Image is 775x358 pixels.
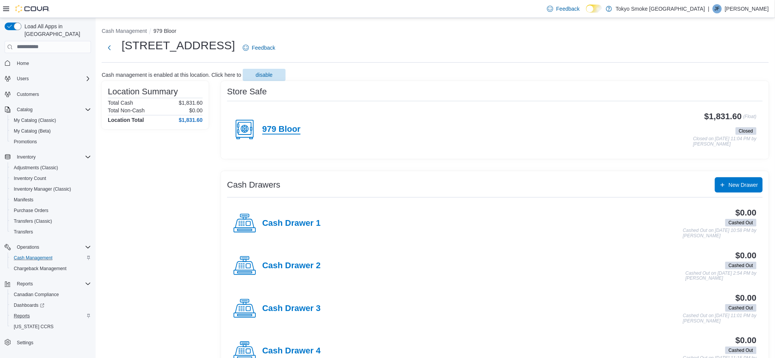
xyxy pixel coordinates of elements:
[8,289,94,300] button: Canadian Compliance
[729,262,753,269] span: Cashed Out
[725,4,769,13] p: [PERSON_NAME]
[11,163,61,172] a: Adjustments (Classic)
[736,293,757,303] h3: $0.00
[556,5,580,13] span: Feedback
[8,162,94,173] button: Adjustments (Classic)
[11,311,33,321] a: Reports
[262,346,321,356] h4: Cash Drawer 4
[693,136,757,147] p: Closed on [DATE] 11:04 PM by [PERSON_NAME]
[736,208,757,217] h3: $0.00
[736,127,757,135] span: Closed
[11,126,91,136] span: My Catalog (Beta)
[14,338,36,347] a: Settings
[14,279,36,288] button: Reports
[11,311,91,321] span: Reports
[725,347,757,354] span: Cashed Out
[725,304,757,312] span: Cashed Out
[14,89,91,99] span: Customers
[683,313,757,324] p: Cashed Out on [DATE] 11:01 PM by [PERSON_NAME]
[11,195,36,204] a: Manifests
[2,337,94,348] button: Settings
[11,163,91,172] span: Adjustments (Classic)
[11,227,91,237] span: Transfers
[108,107,145,113] h6: Total Non-Cash
[17,340,33,346] span: Settings
[715,4,720,13] span: JF
[227,87,267,96] h3: Store Safe
[14,292,59,298] span: Canadian Compliance
[8,253,94,263] button: Cash Management
[715,177,763,193] button: New Drawer
[8,321,94,332] button: [US_STATE] CCRS
[686,271,757,281] p: Cashed Out on [DATE] 2:54 PM by [PERSON_NAME]
[2,58,94,69] button: Home
[11,174,49,183] a: Inventory Count
[8,216,94,227] button: Transfers (Classic)
[683,228,757,238] p: Cashed Out on [DATE] 10:58 PM by [PERSON_NAME]
[736,251,757,260] h3: $0.00
[108,117,144,123] h4: Location Total
[108,100,133,106] h6: Total Cash
[102,28,147,34] button: Cash Management
[14,165,58,171] span: Adjustments (Classic)
[15,5,50,13] img: Cova
[14,117,56,123] span: My Catalog (Classic)
[11,290,62,299] a: Canadian Compliance
[8,194,94,205] button: Manifests
[8,263,94,274] button: Chargeback Management
[17,154,36,160] span: Inventory
[256,71,273,79] span: disable
[8,136,94,147] button: Promotions
[14,243,42,252] button: Operations
[14,324,54,330] span: [US_STATE] CCRS
[14,90,42,99] a: Customers
[17,107,32,113] span: Catalog
[2,242,94,253] button: Operations
[262,219,321,228] h4: Cash Drawer 1
[189,107,203,113] p: $0.00
[262,125,301,134] h4: 979 Bloor
[17,60,29,66] span: Home
[227,180,280,190] h3: Cash Drawers
[11,116,59,125] a: My Catalog (Classic)
[11,206,91,215] span: Purchase Orders
[14,139,37,145] span: Promotions
[2,89,94,100] button: Customers
[708,4,710,13] p: |
[102,40,117,55] button: Next
[2,152,94,162] button: Inventory
[8,184,94,194] button: Inventory Manager (Classic)
[725,262,757,269] span: Cashed Out
[14,74,32,83] button: Users
[11,217,91,226] span: Transfers (Classic)
[11,322,91,331] span: Washington CCRS
[17,76,29,82] span: Users
[14,313,30,319] span: Reports
[8,205,94,216] button: Purchase Orders
[17,91,39,97] span: Customers
[713,4,722,13] div: Jakob Ferry
[11,174,91,183] span: Inventory Count
[14,105,91,114] span: Catalog
[729,305,753,311] span: Cashed Out
[729,347,753,354] span: Cashed Out
[14,105,36,114] button: Catalog
[14,186,71,192] span: Inventory Manager (Classic)
[2,279,94,289] button: Reports
[616,4,705,13] p: Tokyo Smoke [GEOGRAPHIC_DATA]
[11,137,40,146] a: Promotions
[8,227,94,237] button: Transfers
[14,152,91,162] span: Inventory
[243,69,286,81] button: disable
[2,104,94,115] button: Catalog
[11,253,55,262] a: Cash Management
[21,23,91,38] span: Load All Apps in [GEOGRAPHIC_DATA]
[729,219,753,226] span: Cashed Out
[14,175,46,181] span: Inventory Count
[122,38,235,53] h1: [STREET_ADDRESS]
[2,73,94,84] button: Users
[11,322,57,331] a: [US_STATE] CCRS
[262,304,321,314] h4: Cash Drawer 3
[17,244,39,250] span: Operations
